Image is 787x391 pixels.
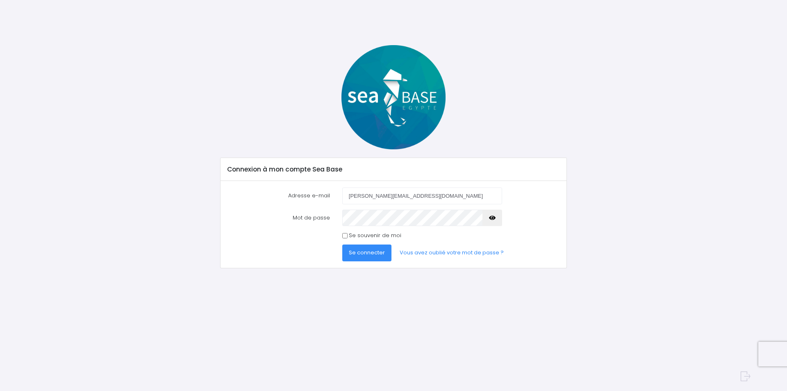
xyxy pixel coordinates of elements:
[221,210,336,226] label: Mot de passe
[221,158,566,181] div: Connexion à mon compte Sea Base
[342,245,391,261] button: Se connecter
[221,187,336,204] label: Adresse e-mail
[393,245,510,261] a: Vous avez oublié votre mot de passe ?
[349,231,401,240] label: Se souvenir de moi
[349,249,385,256] span: Se connecter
